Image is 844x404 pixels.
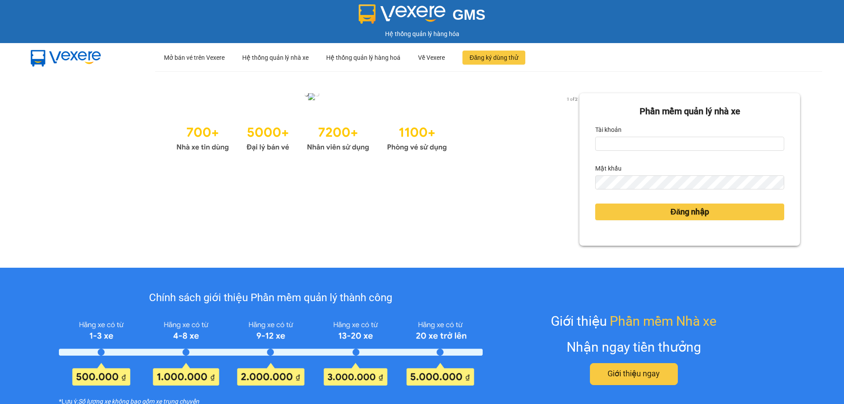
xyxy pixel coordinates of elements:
[59,290,482,306] div: Chính sách giới thiệu Phần mềm quản lý thành công
[452,7,485,23] span: GMS
[44,93,56,103] button: previous slide / item
[164,44,225,72] div: Mở bán vé trên Vexere
[305,92,308,96] li: slide item 1
[595,123,622,137] label: Tài khoản
[608,368,660,380] span: Giới thiệu ngay
[595,105,784,118] div: Phần mềm quản lý nhà xe
[567,93,579,103] button: next slide / item
[2,29,842,39] div: Hệ thống quản lý hàng hóa
[176,120,447,154] img: Statistics.png
[595,161,622,175] label: Mật khẩu
[670,206,709,218] span: Đăng nhập
[315,92,319,96] li: slide item 2
[595,204,784,220] button: Đăng nhập
[22,43,110,72] img: mbUUG5Q.png
[610,311,717,331] span: Phần mềm Nhà xe
[567,337,701,357] div: Nhận ngay tiền thưởng
[462,51,525,65] button: Đăng ký dùng thử
[595,137,784,151] input: Tài khoản
[551,311,717,331] div: Giới thiệu
[359,4,446,24] img: logo 2
[326,44,400,72] div: Hệ thống quản lý hàng hoá
[59,317,482,385] img: policy-intruduce-detail.png
[359,13,486,20] a: GMS
[418,44,445,72] div: Về Vexere
[564,93,579,105] p: 1 of 2
[469,53,518,62] span: Đăng ký dùng thử
[242,44,309,72] div: Hệ thống quản lý nhà xe
[595,175,784,189] input: Mật khẩu
[590,363,678,385] button: Giới thiệu ngay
